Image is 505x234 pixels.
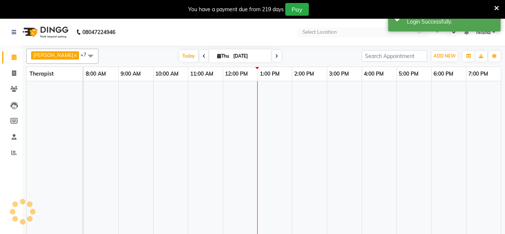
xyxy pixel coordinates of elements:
a: 3:00 PM [327,69,351,79]
button: ADD NEW [432,51,457,61]
input: Search Appointment [362,50,427,62]
a: 2:00 PM [292,69,316,79]
span: Therapist [30,70,54,77]
span: +7 [80,52,92,58]
a: 11:00 AM [188,69,215,79]
a: 7:00 PM [466,69,490,79]
a: 4:00 PM [362,69,386,79]
div: Login Successfully. [407,18,495,26]
span: ADD NEW [433,53,456,59]
a: 10:00 AM [153,69,180,79]
span: Nisha [476,28,491,36]
a: 1:00 PM [258,69,282,79]
a: 6:00 PM [432,69,455,79]
span: Today [179,50,198,62]
a: 5:00 PM [397,69,420,79]
div: You have a payment due from 219 days [188,6,284,13]
img: logo [19,22,70,43]
span: Thu [215,53,231,59]
b: 08047224946 [82,22,115,43]
span: [PERSON_NAME] [33,52,73,58]
a: 12:00 PM [223,69,250,79]
div: Select Location [302,28,337,36]
a: 9:00 AM [119,69,143,79]
input: 2025-09-04 [231,51,268,62]
a: 8:00 AM [84,69,108,79]
button: Pay [285,3,309,16]
a: x [73,52,77,58]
